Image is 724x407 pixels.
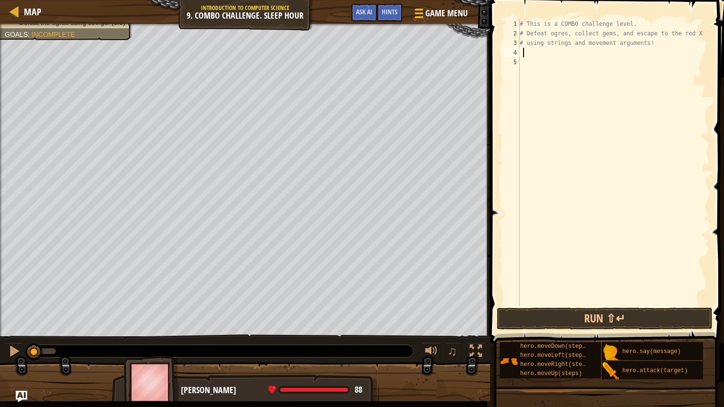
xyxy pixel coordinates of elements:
[504,29,520,38] div: 2
[448,344,457,358] span: ♫
[5,31,28,38] span: Goals
[622,348,681,355] span: hero.say(message)
[602,343,620,361] img: portrait.png
[181,384,369,396] div: [PERSON_NAME]
[520,343,589,350] span: hero.moveDown(steps)
[351,4,377,21] button: Ask AI
[422,343,441,362] button: Adjust volume
[446,343,462,362] button: ♫
[16,391,27,402] button: Ask AI
[500,352,518,370] img: portrait.png
[622,367,688,374] span: hero.attack(target)
[504,19,520,29] div: 1
[504,57,520,67] div: 5
[504,38,520,48] div: 3
[497,308,713,330] button: Run ⇧↵
[602,362,620,380] img: portrait.png
[520,361,592,368] span: hero.moveRight(steps)
[407,4,473,26] button: Game Menu
[520,370,582,377] span: hero.moveUp(steps)
[466,343,485,362] button: Toggle fullscreen
[355,384,362,396] span: 88
[5,343,24,362] button: Ctrl + P: Pause
[19,5,42,18] a: Map
[504,48,520,57] div: 4
[31,31,75,38] span: Incomplete
[382,7,398,16] span: Hints
[28,31,31,38] span: :
[520,352,589,359] span: hero.moveLeft(steps)
[24,5,42,18] span: Map
[268,386,362,394] div: health: 88 / 88
[356,7,372,16] span: Ask AI
[425,7,468,20] span: Game Menu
